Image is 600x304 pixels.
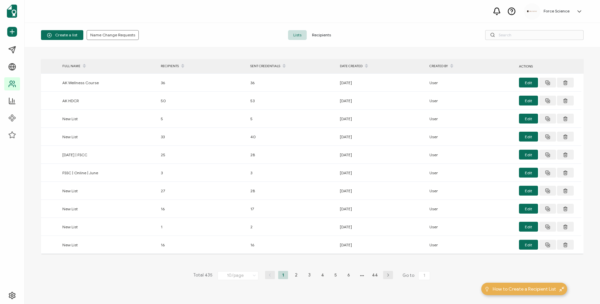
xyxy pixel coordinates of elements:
[157,151,247,159] div: 25
[519,132,538,142] button: Edit
[493,286,556,293] span: How to Create a Recipient List
[331,271,341,279] li: 5
[519,150,538,160] button: Edit
[87,30,139,40] button: Name Change Requests
[426,223,516,231] div: User
[519,240,538,250] button: Edit
[217,271,259,280] input: Select
[47,33,77,38] span: Create a list
[247,79,337,86] div: 36
[291,271,301,279] li: 2
[527,10,537,12] img: d96c2383-09d7-413e-afb5-8f6c84c8c5d6.png
[426,115,516,123] div: User
[426,169,516,177] div: User
[247,205,337,213] div: 17
[337,133,426,141] div: [DATE]
[59,169,157,177] div: FSSC | Online | June
[157,187,247,195] div: 27
[157,241,247,249] div: 16
[193,271,213,280] span: Total 435
[157,79,247,86] div: 36
[247,187,337,195] div: 28
[59,79,157,86] div: AK Wellness Course
[426,61,516,72] div: CREATED BY
[318,271,327,279] li: 4
[247,97,337,104] div: 53
[516,63,581,70] div: ACTIONS
[519,96,538,105] button: Edit
[559,287,564,292] img: minimize-icon.svg
[247,241,337,249] div: 16
[403,271,431,280] span: Go to
[337,169,426,177] div: [DATE]
[247,133,337,141] div: 40
[59,133,157,141] div: New List
[7,5,17,18] img: sertifier-logomark-colored.svg
[247,61,337,72] div: SENT CREDENTIALS
[90,33,135,37] span: Name Change Requests
[426,241,516,249] div: User
[59,187,157,195] div: New List
[337,115,426,123] div: [DATE]
[247,151,337,159] div: 28
[337,97,426,104] div: [DATE]
[337,187,426,195] div: [DATE]
[519,186,538,196] button: Edit
[304,271,314,279] li: 3
[370,271,380,279] li: 44
[288,30,307,40] span: Lists
[337,205,426,213] div: [DATE]
[157,61,247,72] div: RECIPIENTS
[426,187,516,195] div: User
[344,271,354,279] li: 6
[59,61,157,72] div: FULL NAME
[59,223,157,231] div: New List
[278,271,288,279] li: 1
[59,97,157,104] div: AK HDCR
[544,9,569,13] h5: Force Science
[337,79,426,86] div: [DATE]
[426,205,516,213] div: User
[337,151,426,159] div: [DATE]
[519,114,538,123] button: Edit
[426,97,516,104] div: User
[567,273,600,304] iframe: Chat Widget
[157,133,247,141] div: 33
[59,241,157,249] div: New List
[157,205,247,213] div: 16
[41,30,83,40] button: Create a list
[519,222,538,232] button: Edit
[519,78,538,87] button: Edit
[485,30,584,40] input: Search
[426,151,516,159] div: User
[157,169,247,177] div: 3
[157,97,247,104] div: 50
[59,151,157,159] div: [DATE] | FSCC
[247,169,337,177] div: 3
[247,223,337,231] div: 2
[426,79,516,86] div: User
[337,61,426,72] div: DATE CREATED
[519,168,538,178] button: Edit
[337,241,426,249] div: [DATE]
[247,115,337,123] div: 5
[337,223,426,231] div: [DATE]
[307,30,336,40] span: Recipients
[157,115,247,123] div: 5
[59,205,157,213] div: New List
[426,133,516,141] div: User
[59,115,157,123] div: New List
[157,223,247,231] div: 1
[519,204,538,214] button: Edit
